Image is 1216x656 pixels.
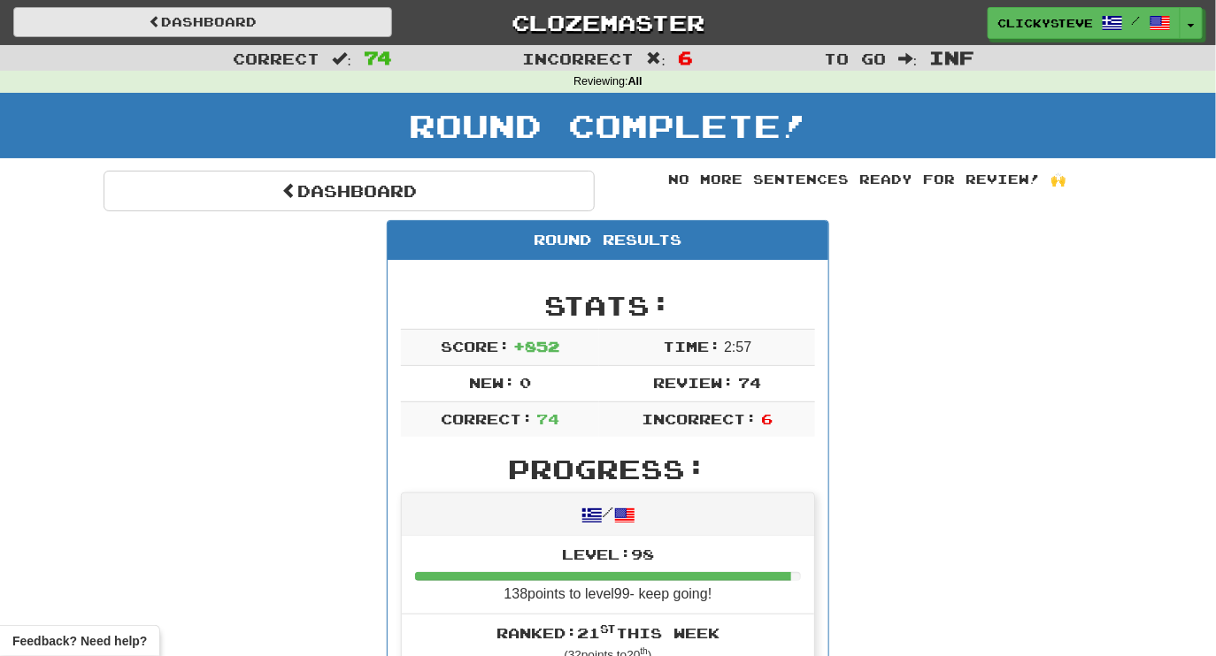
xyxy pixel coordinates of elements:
span: Open feedback widget [12,632,147,650]
a: clickysteve / [988,7,1181,39]
span: 74 [536,410,559,427]
span: 6 [761,410,773,427]
div: No more sentences ready for review! 🙌 [621,171,1112,188]
span: Inf [930,47,975,68]
span: 74 [738,374,761,391]
span: Ranked: 21 this week [496,624,720,641]
span: : [332,51,351,66]
span: / [1132,14,1141,27]
a: Dashboard [13,7,392,37]
span: Incorrect [523,50,635,67]
span: clickysteve [997,15,1093,31]
span: Score: [441,338,510,355]
span: To go [824,50,886,67]
h1: Round Complete! [6,108,1210,143]
span: Level: 98 [562,545,654,562]
span: Correct: [441,410,533,427]
h2: Progress: [401,454,815,484]
div: Round Results [388,221,828,260]
sup: th [641,646,649,656]
li: 138 points to level 99 - keep going! [402,536,814,615]
span: : [898,51,918,66]
a: Dashboard [104,171,595,211]
span: Incorrect: [642,410,757,427]
h2: Stats: [401,291,815,320]
span: + 852 [513,338,559,355]
div: / [402,493,814,535]
span: Correct [233,50,319,67]
span: 74 [364,47,392,68]
strong: All [628,75,643,88]
sup: st [600,622,616,635]
span: 0 [519,374,531,391]
span: New: [469,374,515,391]
span: 6 [678,47,693,68]
span: 2 : 57 [724,339,751,355]
span: : [647,51,666,66]
span: Review: [653,374,734,391]
span: Time: [663,338,720,355]
a: Clozemaster [419,7,797,38]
